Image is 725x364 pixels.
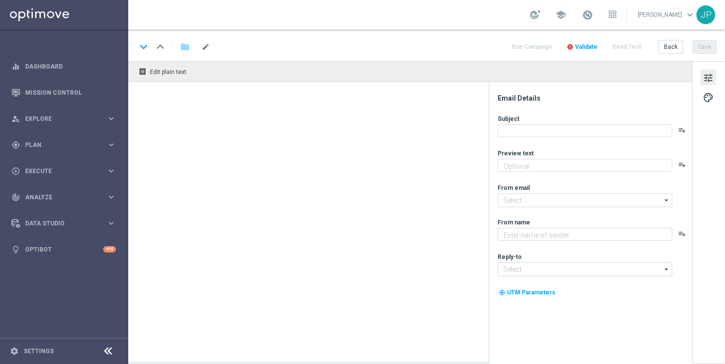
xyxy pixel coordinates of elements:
button: playlist_add [678,126,686,134]
span: Explore [25,116,107,122]
button: Save [692,40,717,54]
span: keyboard_arrow_down [685,9,695,20]
button: person_search Explore keyboard_arrow_right [11,115,116,123]
i: equalizer [11,62,20,71]
span: tune [703,72,714,84]
div: Plan [11,141,107,149]
button: folder [179,39,191,55]
div: Dashboard [11,53,116,79]
label: Preview text [498,149,534,157]
div: JP [696,5,715,24]
a: Mission Control [25,79,116,106]
button: Mission Control [11,89,116,97]
div: Data Studio [11,219,107,228]
i: settings [10,347,19,356]
a: Dashboard [25,53,116,79]
span: UTM Parameters [507,289,555,296]
i: arrow_drop_down [662,263,672,276]
span: Edit plain text [150,69,186,75]
i: play_circle_outline [11,167,20,176]
span: mode_edit [201,42,210,51]
button: receipt Edit plain text [136,65,191,78]
i: keyboard_arrow_right [107,218,116,228]
button: Data Studio keyboard_arrow_right [11,219,116,227]
span: Analyze [25,194,107,200]
a: Settings [24,348,54,354]
button: playlist_add [678,161,686,169]
button: palette [700,89,716,105]
span: Validate [575,43,597,50]
div: Execute [11,167,107,176]
a: [PERSON_NAME]keyboard_arrow_down [637,7,696,22]
label: Reply-to [498,253,522,261]
button: equalizer Dashboard [11,63,116,71]
button: tune [700,70,716,85]
button: gps_fixed Plan keyboard_arrow_right [11,141,116,149]
div: Email Details [498,94,691,103]
span: Data Studio [25,220,107,226]
i: lightbulb [11,245,20,254]
span: Plan [25,142,107,148]
i: my_location [499,289,506,296]
label: Subject [498,115,519,123]
button: track_changes Analyze keyboard_arrow_right [11,193,116,201]
i: folder [180,41,190,53]
div: Analyze [11,193,107,202]
i: person_search [11,114,20,123]
span: palette [703,91,714,104]
button: my_location UTM Parameters [498,287,556,298]
a: Optibot [25,236,103,262]
div: Explore [11,114,107,123]
input: Select [498,262,672,276]
span: school [555,9,566,20]
label: From email [498,184,530,192]
div: Optibot [11,236,116,262]
i: track_changes [11,193,20,202]
div: Mission Control [11,79,116,106]
button: error Validate [565,40,599,54]
i: receipt [139,68,146,75]
button: playlist_add [678,230,686,238]
i: keyboard_arrow_right [107,140,116,149]
i: keyboard_arrow_down [136,39,151,54]
i: keyboard_arrow_right [107,114,116,123]
button: Back [658,40,683,54]
button: play_circle_outline Execute keyboard_arrow_right [11,167,116,175]
i: error [567,43,574,50]
i: gps_fixed [11,141,20,149]
input: Select [498,193,672,207]
label: From name [498,218,530,226]
span: Execute [25,168,107,174]
i: arrow_drop_down [662,194,672,207]
div: +10 [103,246,116,253]
i: keyboard_arrow_right [107,166,116,176]
i: keyboard_arrow_right [107,192,116,202]
button: lightbulb Optibot +10 [11,246,116,254]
